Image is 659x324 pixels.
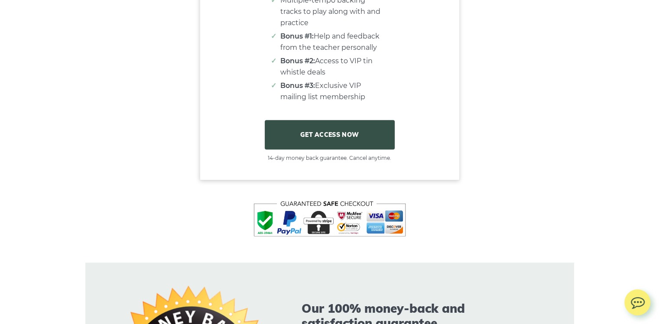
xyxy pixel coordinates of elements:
[280,81,315,90] strong: Bonus #3:
[265,120,395,149] a: GET ACCESS NOW
[280,80,388,103] li: Exclusive VIP mailing list membership
[280,31,388,53] li: Help and feedback from the teacher personally
[254,201,406,236] img: Tin Whistle Course - Safe checkout
[624,289,650,311] img: chat.svg
[280,55,388,78] li: Access to VIP tin whistle deals
[280,32,314,40] strong: Bonus #1:
[280,57,315,65] strong: Bonus #2:
[200,154,459,162] span: 14-day money back guarantee. Cancel anytime.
